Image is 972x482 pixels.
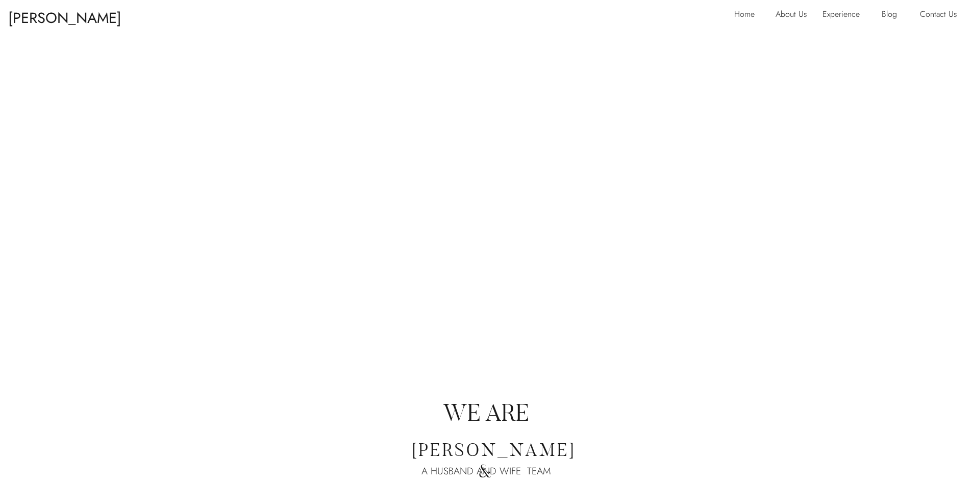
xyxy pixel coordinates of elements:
[411,439,562,463] h3: [PERSON_NAME] & [PERSON_NAME]
[920,7,963,23] a: Contact Us
[882,7,905,23] a: Blog
[734,7,761,23] a: Home
[823,7,868,23] a: Experience
[8,5,132,23] p: [PERSON_NAME] & [PERSON_NAME]
[380,463,593,481] p: A HUSBAND AND WIFE TEAM
[369,400,604,423] h2: we are
[776,7,815,23] a: About Us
